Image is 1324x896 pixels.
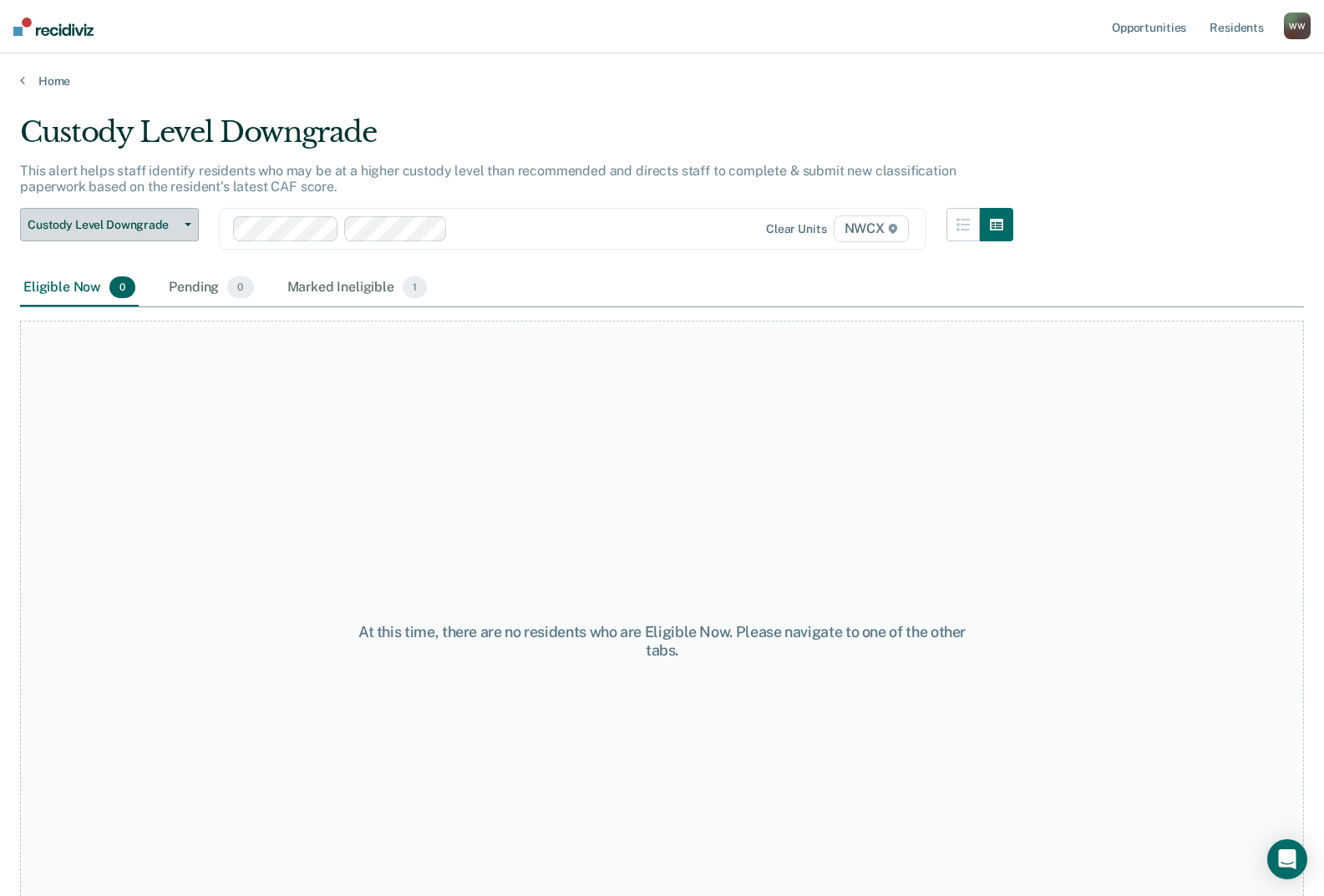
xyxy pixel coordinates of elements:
[109,276,135,298] span: 0
[227,276,253,298] span: 0
[165,270,256,306] div: Pending0
[20,208,199,241] button: Custody Level Downgrade
[20,115,1013,163] div: Custody Level Downgrade
[1284,13,1311,39] div: W W
[834,215,909,242] span: NWCX
[342,623,983,659] div: At this time, there are no residents who are Eligible Now. Please navigate to one of the other tabs.
[20,270,139,306] div: Eligible Now0
[1284,13,1311,39] button: WW
[28,218,178,232] span: Custody Level Downgrade
[13,18,94,36] img: Recidiviz
[403,276,427,298] span: 1
[1267,839,1307,879] div: Open Intercom Messenger
[284,270,431,306] div: Marked Ineligible1
[20,73,1304,89] a: Home
[766,222,827,236] div: Clear units
[20,163,956,195] p: This alert helps staff identify residents who may be at a higher custody level than recommended a...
